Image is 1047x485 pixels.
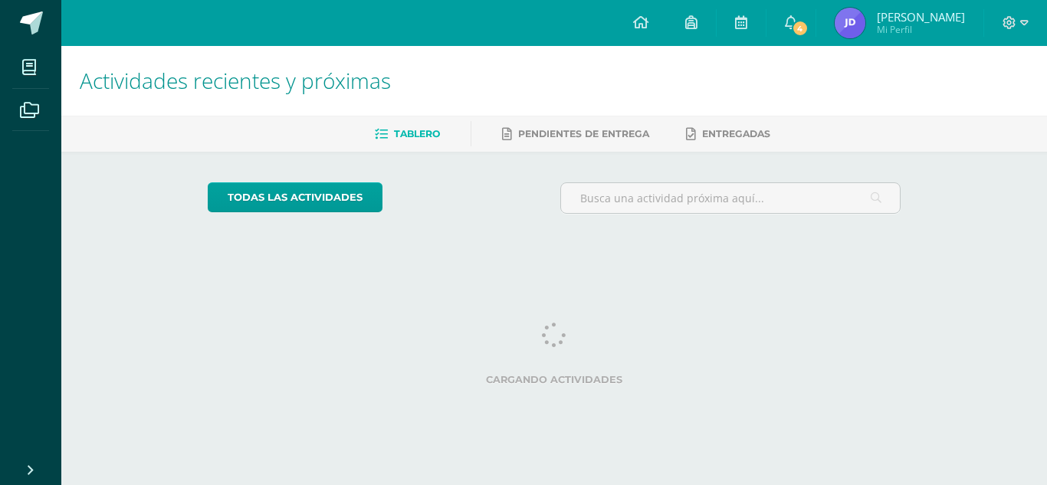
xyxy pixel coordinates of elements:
span: [PERSON_NAME] [877,9,965,25]
span: Tablero [394,128,440,139]
span: Mi Perfil [877,23,965,36]
a: Entregadas [686,122,770,146]
span: 4 [791,20,808,37]
span: Entregadas [702,128,770,139]
span: Actividades recientes y próximas [80,66,391,95]
a: Pendientes de entrega [502,122,649,146]
img: c0ef1fb49d5dbfcf3871512e26dcd321.png [835,8,865,38]
a: Tablero [375,122,440,146]
label: Cargando actividades [208,374,901,385]
span: Pendientes de entrega [518,128,649,139]
input: Busca una actividad próxima aquí... [561,183,901,213]
a: todas las Actividades [208,182,382,212]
